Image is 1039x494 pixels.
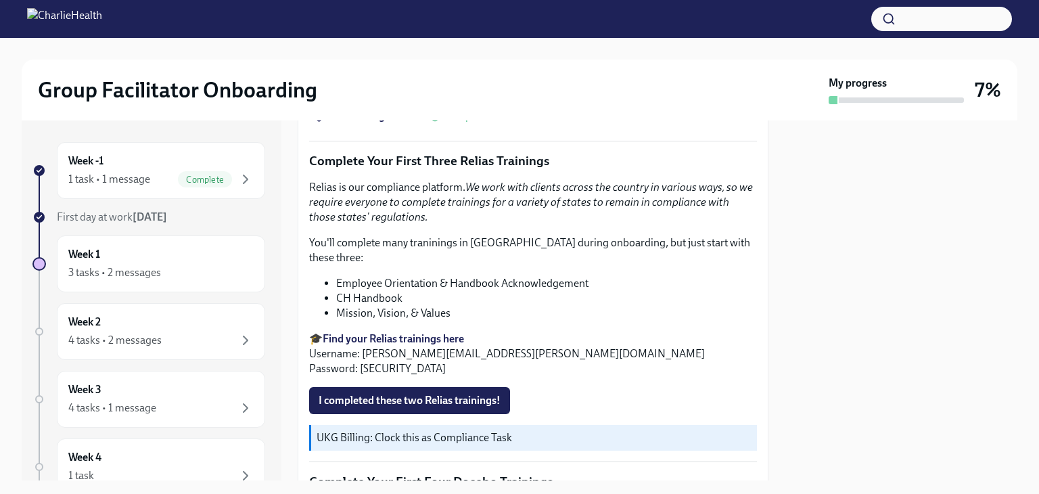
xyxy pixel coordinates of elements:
[323,332,464,345] a: Find your Relias trainings here
[68,450,101,465] h6: Week 4
[319,394,501,407] span: I completed these two Relias trainings!
[68,468,94,483] div: 1 task
[68,382,101,397] h6: Week 3
[975,78,1001,102] h3: 7%
[309,235,757,265] p: You'll complete many traninings in [GEOGRAPHIC_DATA] during onboarding, but just start with these...
[68,172,150,187] div: 1 task • 1 message
[309,152,757,170] p: Complete Your First Three Relias Trainings
[309,473,757,491] p: Complete Your First Four Docebo Trainings
[57,210,167,223] span: First day at work
[68,154,103,169] h6: Week -1
[443,111,494,122] span: Completed
[317,430,752,445] p: UKG Billing: Clock this as Compliance Task
[32,142,265,199] a: Week -11 task • 1 messageComplete
[68,247,100,262] h6: Week 1
[27,8,102,30] img: CharlieHealth
[68,333,162,348] div: 4 tasks • 2 messages
[32,371,265,428] a: Week 34 tasks • 1 message
[32,235,265,292] a: Week 13 tasks • 2 messages
[68,265,161,280] div: 3 tasks • 2 messages
[336,306,757,321] li: Mission, Vision, & Values
[336,291,757,306] li: CH Handbook
[309,332,757,376] p: 🎓 Username: [PERSON_NAME][EMAIL_ADDRESS][PERSON_NAME][DOMAIN_NAME] Password: [SECURITY_DATA]
[309,180,757,225] p: Relias is our compliance platform.
[309,181,753,223] em: We work with clients across the country in various ways, so we require everyone to complete train...
[309,387,510,414] button: I completed these two Relias trainings!
[38,76,317,104] h2: Group Facilitator Onboarding
[68,315,101,330] h6: Week 2
[32,210,265,225] a: First day at work[DATE]
[178,175,232,185] span: Complete
[32,303,265,360] a: Week 24 tasks • 2 messages
[133,210,167,223] strong: [DATE]
[829,76,887,91] strong: My progress
[336,276,757,291] li: Employee Orientation & Handbook Acknowledgement
[68,401,156,416] div: 4 tasks • 1 message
